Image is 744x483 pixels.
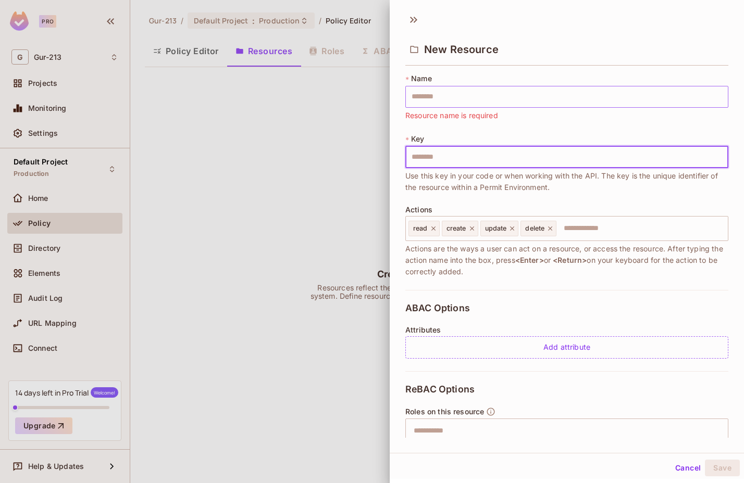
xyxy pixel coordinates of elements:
span: ABAC Options [405,303,470,313]
span: Key [411,135,424,143]
span: <Return> [553,256,587,264]
span: Resource name is required [405,110,498,121]
span: Actions are the ways a user can act on a resource, or access the resource. After typing the actio... [405,243,728,277]
span: update [485,224,507,233]
span: Roles on this resource [405,408,484,416]
button: Save [705,460,740,476]
div: Add attribute [405,336,728,359]
button: Cancel [671,460,705,476]
div: read [408,221,440,236]
div: delete [520,221,556,236]
span: read [413,224,428,233]
span: Use this key in your code or when working with the API. The key is the unique identifier of the r... [405,170,728,193]
span: New Resource [424,43,499,56]
span: Name [411,74,432,83]
span: Actions [405,206,432,214]
span: <Enter> [515,256,544,264]
span: Attributes [405,326,441,334]
span: create [447,224,466,233]
div: update [480,221,519,236]
span: ReBAC Options [405,384,475,395]
span: delete [525,224,544,233]
div: create [442,221,478,236]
